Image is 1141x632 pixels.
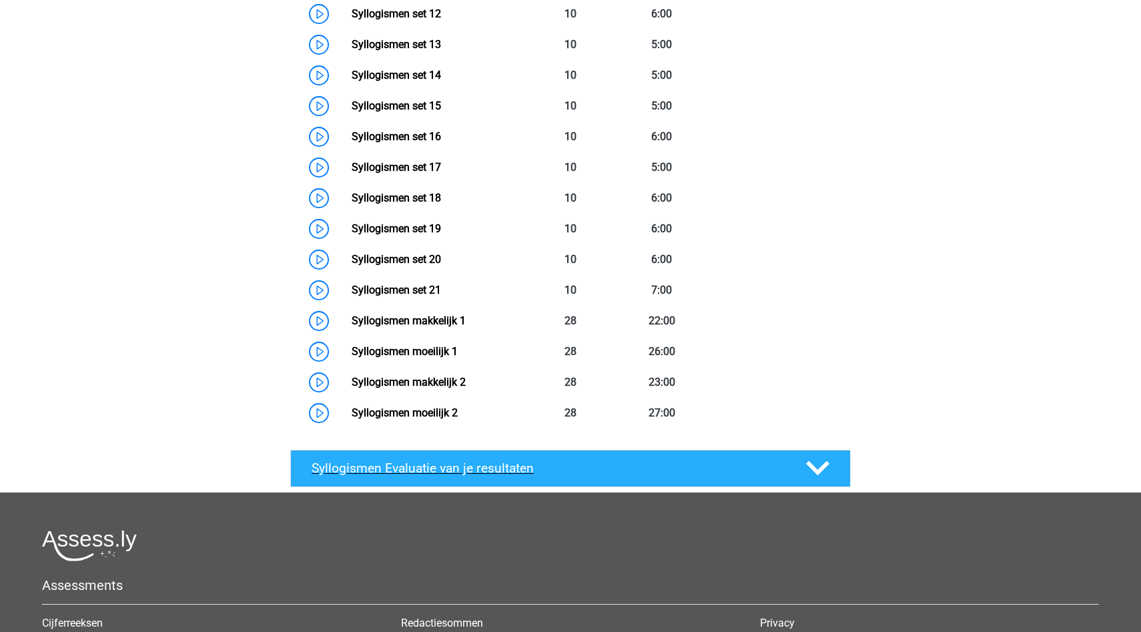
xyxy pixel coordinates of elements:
[352,38,441,51] a: Syllogismen set 13
[352,314,466,327] a: Syllogismen makkelijk 1
[760,617,795,629] a: Privacy
[352,99,441,112] a: Syllogismen set 15
[42,617,103,629] a: Cijferreeksen
[352,7,441,20] a: Syllogismen set 12
[312,460,785,476] h4: Syllogismen Evaluatie van je resultaten
[352,406,458,419] a: Syllogismen moeilijk 2
[401,617,483,629] a: Redactiesommen
[42,577,1099,593] h5: Assessments
[352,253,441,266] a: Syllogismen set 20
[352,130,441,143] a: Syllogismen set 16
[42,530,137,561] img: Assessly logo
[352,69,441,81] a: Syllogismen set 14
[352,284,441,296] a: Syllogismen set 21
[285,450,856,487] a: Syllogismen Evaluatie van je resultaten
[352,376,466,388] a: Syllogismen makkelijk 2
[352,192,441,204] a: Syllogismen set 18
[352,222,441,235] a: Syllogismen set 19
[352,345,458,358] a: Syllogismen moeilijk 1
[352,161,441,174] a: Syllogismen set 17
